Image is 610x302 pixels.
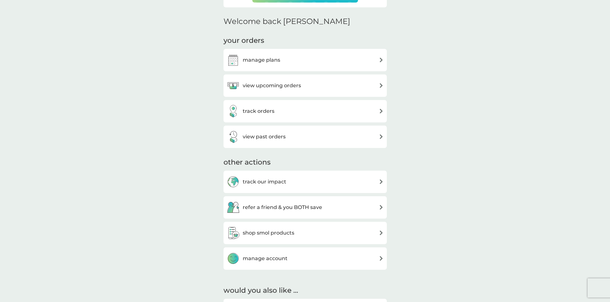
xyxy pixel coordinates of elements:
[379,134,384,139] img: arrow right
[243,81,301,90] h3: view upcoming orders
[224,158,271,167] h3: other actions
[243,203,322,212] h3: refer a friend & you BOTH save
[224,17,350,26] h2: Welcome back [PERSON_NAME]
[243,107,274,115] h3: track orders
[243,133,286,141] h3: view past orders
[379,58,384,62] img: arrow right
[379,205,384,210] img: arrow right
[379,230,384,235] img: arrow right
[379,109,384,113] img: arrow right
[379,83,384,88] img: arrow right
[243,56,280,64] h3: manage plans
[379,179,384,184] img: arrow right
[243,254,288,263] h3: manage account
[379,256,384,261] img: arrow right
[243,229,294,237] h3: shop smol products
[224,286,387,296] h2: would you also like ...
[224,36,264,46] h3: your orders
[243,178,286,186] h3: track our impact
